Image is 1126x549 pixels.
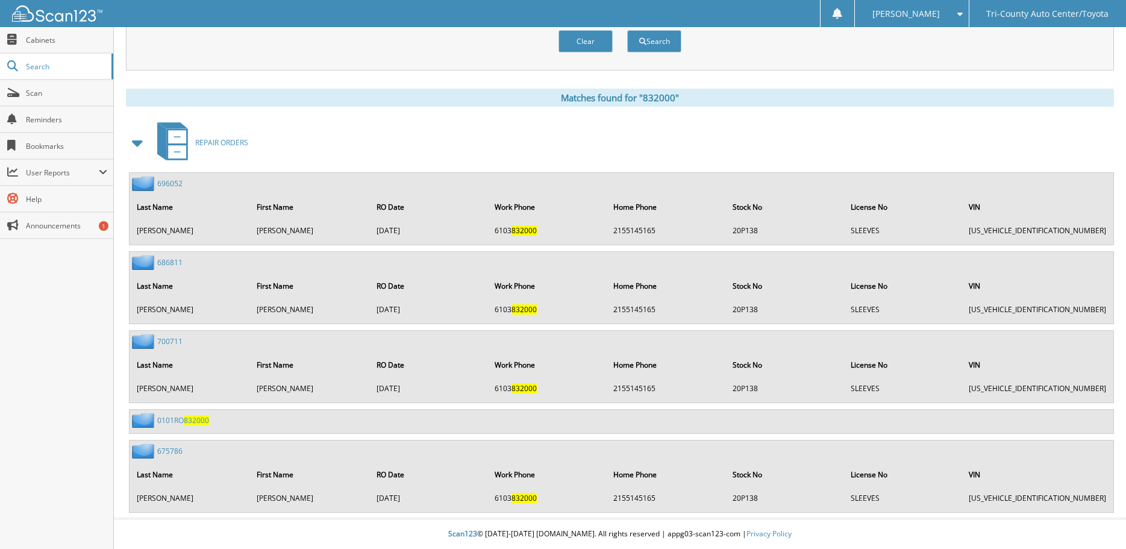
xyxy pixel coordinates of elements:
[157,178,183,189] a: 696052
[251,195,369,219] th: First Name
[371,300,487,319] td: [DATE]
[132,176,157,191] img: folder2.png
[727,378,843,398] td: 20P138
[99,221,108,231] div: 1
[963,274,1112,298] th: VIN
[963,378,1112,398] td: [US_VEHICLE_IDENTIFICATION_NUMBER]
[26,168,99,178] span: User Reports
[727,300,843,319] td: 20P138
[607,488,725,508] td: 2155145165
[131,378,249,398] td: [PERSON_NAME]
[489,195,607,219] th: Work Phone
[371,488,487,508] td: [DATE]
[963,488,1112,508] td: [US_VEHICLE_IDENTIFICATION_NUMBER]
[845,274,962,298] th: License No
[963,221,1112,240] td: [US_VEHICLE_IDENTIFICATION_NUMBER]
[26,35,107,45] span: Cabinets
[872,10,940,17] span: [PERSON_NAME]
[251,353,369,377] th: First Name
[627,30,681,52] button: Search
[845,488,962,508] td: SLEEVES
[132,413,157,428] img: folder2.png
[251,378,369,398] td: [PERSON_NAME]
[489,488,607,508] td: 6103
[963,353,1112,377] th: VIN
[157,415,209,425] a: 0101RO832000
[511,383,537,394] span: 832000
[195,137,248,148] span: REPAIR ORDERS
[845,221,962,240] td: SLEEVES
[251,300,369,319] td: [PERSON_NAME]
[131,488,249,508] td: [PERSON_NAME]
[727,488,843,508] td: 20P138
[131,353,249,377] th: Last Name
[157,257,183,268] a: 686811
[511,493,537,503] span: 832000
[251,274,369,298] th: First Name
[986,10,1109,17] span: Tri-County Auto Center/Toyota
[371,378,487,398] td: [DATE]
[845,353,962,377] th: License No
[1066,491,1126,549] iframe: Chat Widget
[12,5,102,22] img: scan123-logo-white.svg
[489,221,607,240] td: 6103
[607,353,725,377] th: Home Phone
[251,462,369,487] th: First Name
[26,61,105,72] span: Search
[26,141,107,151] span: Bookmarks
[489,378,607,398] td: 6103
[845,300,962,319] td: SLEEVES
[607,274,725,298] th: Home Phone
[558,30,613,52] button: Clear
[727,462,843,487] th: Stock No
[746,529,792,539] a: Privacy Policy
[489,353,607,377] th: Work Phone
[26,88,107,98] span: Scan
[511,304,537,315] span: 832000
[371,274,487,298] th: RO Date
[607,300,725,319] td: 2155145165
[963,195,1112,219] th: VIN
[132,444,157,459] img: folder2.png
[845,195,962,219] th: License No
[511,225,537,236] span: 832000
[489,462,607,487] th: Work Phone
[371,462,487,487] th: RO Date
[126,89,1114,107] div: Matches found for "832000"
[371,353,487,377] th: RO Date
[157,446,183,456] a: 675786
[607,378,725,398] td: 2155145165
[131,221,249,240] td: [PERSON_NAME]
[131,195,249,219] th: Last Name
[607,195,725,219] th: Home Phone
[131,274,249,298] th: Last Name
[251,488,369,508] td: [PERSON_NAME]
[26,221,107,231] span: Announcements
[489,300,607,319] td: 6103
[150,119,248,166] a: REPAIR ORDERS
[371,221,487,240] td: [DATE]
[132,334,157,349] img: folder2.png
[184,415,209,425] span: 832000
[845,462,962,487] th: License No
[963,462,1112,487] th: VIN
[607,462,725,487] th: Home Phone
[131,300,249,319] td: [PERSON_NAME]
[132,255,157,270] img: folder2.png
[727,353,843,377] th: Stock No
[131,462,249,487] th: Last Name
[727,221,843,240] td: 20P138
[607,221,725,240] td: 2155145165
[727,195,843,219] th: Stock No
[727,274,843,298] th: Stock No
[26,115,107,125] span: Reminders
[157,336,183,347] a: 700711
[26,194,107,204] span: Help
[371,195,487,219] th: RO Date
[114,519,1126,549] div: © [DATE]-[DATE] [DOMAIN_NAME]. All rights reserved | appg03-scan123-com |
[448,529,477,539] span: Scan123
[251,221,369,240] td: [PERSON_NAME]
[845,378,962,398] td: SLEEVES
[963,300,1112,319] td: [US_VEHICLE_IDENTIFICATION_NUMBER]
